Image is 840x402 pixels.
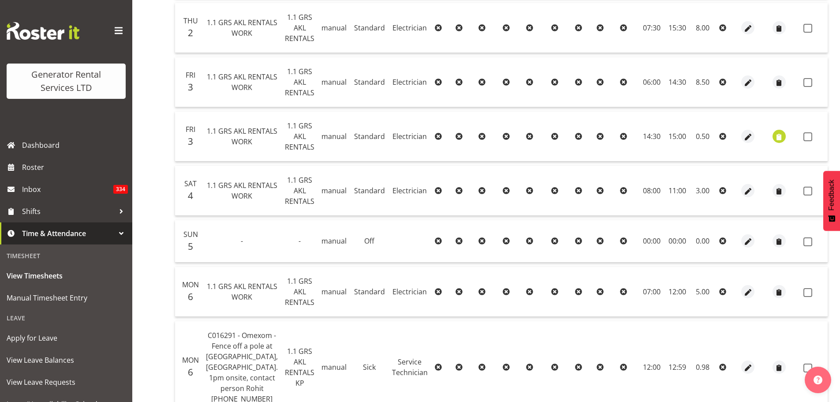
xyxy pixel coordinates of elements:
[285,175,314,206] span: 1.1 GRS AKL RENTALS
[690,112,716,162] td: 0.50
[7,22,79,40] img: Rosterit website logo
[665,166,690,216] td: 11:00
[690,3,716,53] td: 8.00
[823,171,840,231] button: Feedback - Show survey
[639,166,665,216] td: 08:00
[351,220,388,263] td: Off
[392,357,428,377] span: Service Technician
[321,131,347,141] span: manual
[828,180,836,210] span: Feedback
[15,68,117,94] div: Generator Rental Services LTD
[392,287,427,297] span: Electrician
[113,185,128,194] span: 334
[665,3,690,53] td: 15:30
[2,287,130,309] a: Manual Timesheet Entry
[207,180,277,201] span: 1.1 GRS AKL RENTALS WORK
[321,186,347,195] span: manual
[241,236,243,246] span: -
[7,291,126,304] span: Manual Timesheet Entry
[639,112,665,162] td: 14:30
[665,57,690,107] td: 14:30
[2,371,130,393] a: View Leave Requests
[188,81,193,93] span: 3
[182,280,199,289] span: Mon
[351,57,388,107] td: Standard
[184,179,197,188] span: Sat
[2,349,130,371] a: View Leave Balances
[639,267,665,317] td: 07:00
[690,166,716,216] td: 3.00
[321,287,347,297] span: manual
[321,23,347,33] span: manual
[188,290,193,303] span: 6
[299,236,301,246] span: -
[207,282,277,302] span: 1.1 GRS AKL RENTALS WORK
[690,57,716,107] td: 8.50
[7,269,126,282] span: View Timesheets
[22,205,115,218] span: Shifts
[639,3,665,53] td: 07:30
[22,139,128,152] span: Dashboard
[182,355,199,365] span: Mon
[690,220,716,263] td: 0.00
[351,267,388,317] td: Standard
[285,121,314,152] span: 1.1 GRS AKL RENTALS
[321,362,347,372] span: manual
[2,265,130,287] a: View Timesheets
[665,267,690,317] td: 12:00
[285,276,314,307] span: 1.1 GRS AKL RENTALS
[207,72,277,92] span: 1.1 GRS AKL RENTALS WORK
[188,26,193,39] span: 2
[188,366,193,378] span: 6
[285,67,314,98] span: 1.1 GRS AKL RENTALS
[392,77,427,87] span: Electrician
[321,236,347,246] span: manual
[639,220,665,263] td: 00:00
[183,229,198,239] span: Sun
[690,267,716,317] td: 5.00
[392,131,427,141] span: Electrician
[351,166,388,216] td: Standard
[186,124,195,134] span: Fri
[188,135,193,147] span: 3
[351,112,388,162] td: Standard
[2,247,130,265] div: Timesheet
[186,70,195,80] span: Fri
[2,309,130,327] div: Leave
[814,376,822,384] img: help-xxl-2.png
[351,3,388,53] td: Standard
[321,77,347,87] span: manual
[188,189,193,202] span: 4
[7,376,126,389] span: View Leave Requests
[22,183,113,196] span: Inbox
[639,57,665,107] td: 06:00
[183,16,198,26] span: Thu
[207,126,277,147] span: 1.1 GRS AKL RENTALS WORK
[665,220,690,263] td: 00:00
[285,12,314,43] span: 1.1 GRS AKL RENTALS
[22,161,128,174] span: Roster
[665,112,690,162] td: 15:00
[392,186,427,195] span: Electrician
[7,331,126,345] span: Apply for Leave
[207,18,277,38] span: 1.1 GRS AKL RENTALS WORK
[7,353,126,367] span: View Leave Balances
[188,240,193,252] span: 5
[22,227,115,240] span: Time & Attendance
[285,346,314,388] span: 1.1 GRS AKL RENTALS KP
[392,23,427,33] span: Electrician
[2,327,130,349] a: Apply for Leave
